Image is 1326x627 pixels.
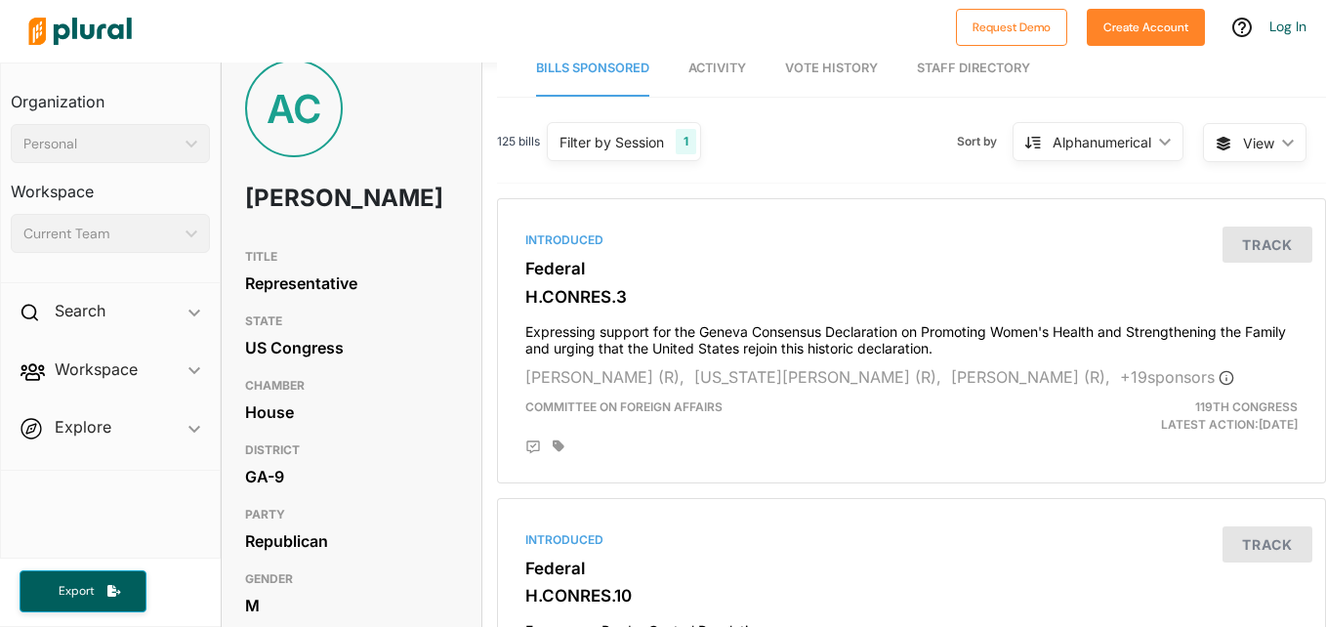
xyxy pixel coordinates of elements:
[1269,18,1306,35] a: Log In
[245,310,458,333] h3: STATE
[694,367,941,387] span: [US_STATE][PERSON_NAME] (R),
[245,397,458,427] div: House
[245,374,458,397] h3: CHAMBER
[1222,227,1312,263] button: Track
[45,583,107,600] span: Export
[245,462,458,491] div: GA-9
[245,60,343,157] div: AC
[1222,526,1312,563] button: Track
[525,367,684,387] span: [PERSON_NAME] (R),
[536,41,649,97] a: Bills Sponsored
[536,61,649,75] span: Bills Sponsored
[1243,133,1274,153] span: View
[951,367,1110,387] span: [PERSON_NAME] (R),
[245,269,458,298] div: Representative
[11,73,210,116] h3: Organization
[55,300,105,321] h2: Search
[957,133,1013,150] span: Sort by
[497,133,540,150] span: 125 bills
[245,567,458,591] h3: GENDER
[525,399,723,414] span: Committee on Foreign Affairs
[559,132,664,152] div: Filter by Session
[525,259,1298,278] h3: Federal
[245,503,458,526] h3: PARTY
[525,314,1298,357] h4: Expressing support for the Geneva Consensus Declaration on Promoting Women's Health and Strengthe...
[525,559,1298,578] h3: Federal
[688,41,746,97] a: Activity
[553,439,564,453] div: Add tags
[20,570,146,612] button: Export
[525,287,1298,307] h3: H.CONRES.3
[23,134,178,154] div: Personal
[1087,16,1205,36] a: Create Account
[245,333,458,362] div: US Congress
[245,526,458,556] div: Republican
[1087,9,1205,46] button: Create Account
[1195,399,1298,414] span: 119th Congress
[525,586,1298,606] h3: H.CONRES.10
[956,9,1067,46] button: Request Demo
[525,531,1298,549] div: Introduced
[525,439,541,455] div: Add Position Statement
[917,41,1030,97] a: Staff Directory
[245,245,458,269] h3: TITLE
[785,61,878,75] span: Vote History
[1045,398,1312,434] div: Latest Action: [DATE]
[525,231,1298,249] div: Introduced
[23,224,178,244] div: Current Team
[245,169,373,228] h1: [PERSON_NAME]
[785,41,878,97] a: Vote History
[956,16,1067,36] a: Request Demo
[245,439,458,462] h3: DISTRICT
[676,129,696,154] div: 1
[245,591,458,620] div: M
[11,163,210,206] h3: Workspace
[688,61,746,75] span: Activity
[1053,132,1151,152] div: Alphanumerical
[1120,367,1234,387] span: + 19 sponsor s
